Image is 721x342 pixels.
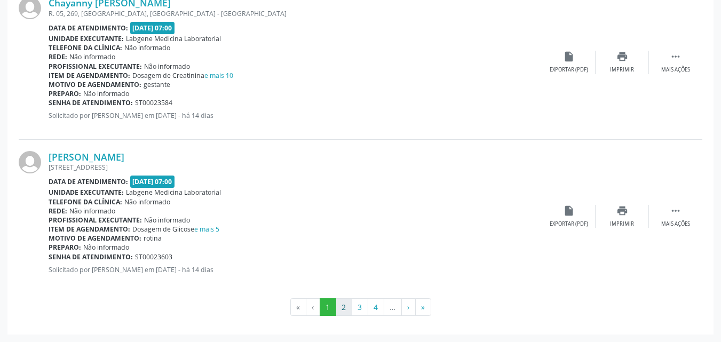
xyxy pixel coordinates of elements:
span: ST00023603 [135,252,172,261]
div: [STREET_ADDRESS] [49,163,542,172]
b: Item de agendamento: [49,71,130,80]
div: R. 05, 269, [GEOGRAPHIC_DATA], [GEOGRAPHIC_DATA] - [GEOGRAPHIC_DATA] [49,9,542,18]
span: Labgene Medicina Laboratorial [126,34,221,43]
span: ST00023584 [135,98,172,107]
img: img [19,151,41,173]
b: Preparo: [49,89,81,98]
i:  [670,205,682,217]
button: Go to next page [401,298,416,316]
b: Senha de atendimento: [49,98,133,107]
b: Profissional executante: [49,216,142,225]
b: Preparo: [49,243,81,252]
div: Imprimir [610,220,634,228]
b: Telefone da clínica: [49,197,122,206]
span: rotina [144,234,162,243]
div: Mais ações [661,66,690,74]
a: [PERSON_NAME] [49,151,124,163]
i: insert_drive_file [563,205,575,217]
b: Telefone da clínica: [49,43,122,52]
div: Imprimir [610,66,634,74]
div: Exportar (PDF) [550,66,588,74]
b: Senha de atendimento: [49,252,133,261]
p: Solicitado por [PERSON_NAME] em [DATE] - há 14 dias [49,265,542,274]
b: Unidade executante: [49,188,124,197]
p: Solicitado por [PERSON_NAME] em [DATE] - há 14 dias [49,111,542,120]
div: Mais ações [661,220,690,228]
button: Go to last page [415,298,431,316]
i:  [670,51,682,62]
i: insert_drive_file [563,51,575,62]
span: Não informado [144,62,190,71]
b: Rede: [49,52,67,61]
span: Labgene Medicina Laboratorial [126,188,221,197]
span: Não informado [69,206,115,216]
a: e mais 10 [204,71,233,80]
b: Motivo de agendamento: [49,80,141,89]
span: Não informado [69,52,115,61]
b: Profissional executante: [49,62,142,71]
button: Go to page 1 [320,298,336,316]
a: e mais 5 [194,225,219,234]
span: Não informado [124,197,170,206]
span: Não informado [144,216,190,225]
b: Unidade executante: [49,34,124,43]
i: print [616,51,628,62]
b: Item de agendamento: [49,225,130,234]
ul: Pagination [19,298,702,316]
i: print [616,205,628,217]
span: Não informado [83,243,129,252]
span: Dosagem de Creatinina [132,71,233,80]
b: Data de atendimento: [49,23,128,33]
span: Dosagem de Glicose [132,225,219,234]
div: Exportar (PDF) [550,220,588,228]
span: Não informado [124,43,170,52]
b: Data de atendimento: [49,177,128,186]
button: Go to page 3 [352,298,368,316]
b: Motivo de agendamento: [49,234,141,243]
button: Go to page 2 [336,298,352,316]
span: [DATE] 07:00 [130,176,175,188]
span: [DATE] 07:00 [130,22,175,34]
button: Go to page 4 [368,298,384,316]
span: gestante [144,80,170,89]
b: Rede: [49,206,67,216]
span: Não informado [83,89,129,98]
